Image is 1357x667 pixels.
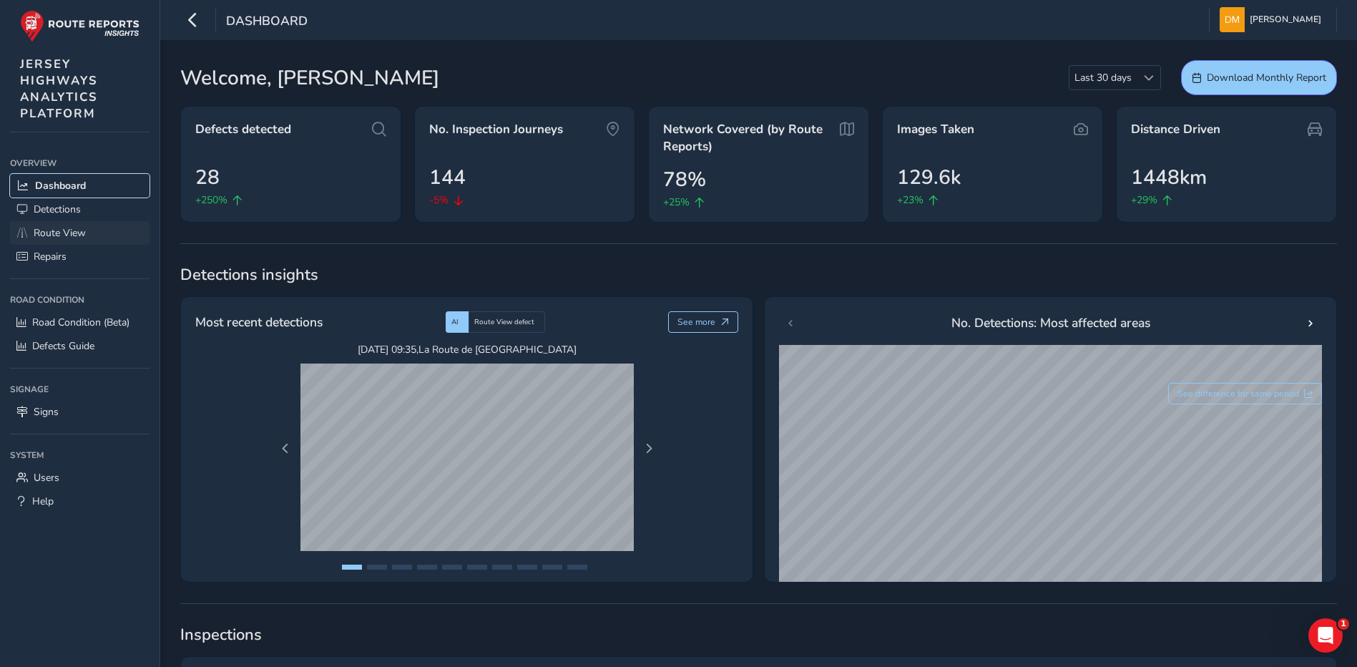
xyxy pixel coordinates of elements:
[10,400,150,424] a: Signs
[429,162,466,193] span: 144
[542,565,562,570] button: Page 9
[34,203,81,216] span: Detections
[275,439,295,459] button: Previous Page
[392,565,412,570] button: Page 3
[34,405,59,419] span: Signs
[34,250,67,263] span: Repairs
[446,311,469,333] div: AI
[1250,7,1321,32] span: [PERSON_NAME]
[1220,7,1245,32] img: diamond-layout
[20,10,139,42] img: rr logo
[517,565,537,570] button: Page 8
[1131,162,1207,193] span: 1448km
[429,193,449,208] span: -5%
[34,226,86,240] span: Route View
[897,193,924,208] span: +23%
[195,121,291,138] span: Defects detected
[195,193,227,208] span: +250%
[663,165,706,195] span: 78%
[34,471,59,485] span: Users
[10,174,150,198] a: Dashboard
[10,490,150,513] a: Help
[1338,618,1349,630] span: 1
[1131,121,1220,138] span: Distance Driven
[897,121,974,138] span: Images Taken
[663,195,690,210] span: +25%
[1069,66,1137,89] span: Last 30 days
[417,565,437,570] button: Page 4
[20,56,98,122] span: JERSEY HIGHWAYS ANALYTICS PLATFORM
[32,495,54,508] span: Help
[1207,71,1326,84] span: Download Monthly Report
[367,565,387,570] button: Page 2
[567,565,587,570] button: Page 10
[492,565,512,570] button: Page 7
[10,444,150,466] div: System
[10,466,150,490] a: Users
[951,313,1150,332] span: No. Detections: Most affected areas
[300,343,634,356] span: [DATE] 09:35 , La Route de [GEOGRAPHIC_DATA]
[180,624,1337,646] span: Inspections
[474,317,534,327] span: Route View defect
[32,316,129,329] span: Road Condition (Beta)
[10,289,150,311] div: Road Condition
[1168,383,1323,404] button: See difference for same period
[1220,7,1326,32] button: [PERSON_NAME]
[10,245,150,268] a: Repairs
[677,316,715,328] span: See more
[1177,388,1299,399] span: See difference for same period
[1308,618,1343,653] iframe: Intercom live chat
[897,162,961,193] span: 129.6k
[10,152,150,174] div: Overview
[342,565,362,570] button: Page 1
[195,313,323,331] span: Most recent detections
[663,121,835,155] span: Network Covered (by Route Reports)
[442,565,462,570] button: Page 5
[180,63,439,93] span: Welcome, [PERSON_NAME]
[639,439,659,459] button: Next Page
[35,179,86,193] span: Dashboard
[195,162,220,193] span: 28
[1181,60,1337,95] button: Download Monthly Report
[10,334,150,358] a: Defects Guide
[10,311,150,334] a: Road Condition (Beta)
[668,311,739,333] button: See more
[1131,193,1157,208] span: +29%
[226,12,308,32] span: Dashboard
[10,379,150,400] div: Signage
[467,565,487,570] button: Page 6
[10,221,150,245] a: Route View
[180,264,1337,286] span: Detections insights
[451,317,459,327] span: AI
[429,121,563,138] span: No. Inspection Journeys
[469,311,545,333] div: Route View defect
[32,339,94,353] span: Defects Guide
[10,198,150,221] a: Detections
